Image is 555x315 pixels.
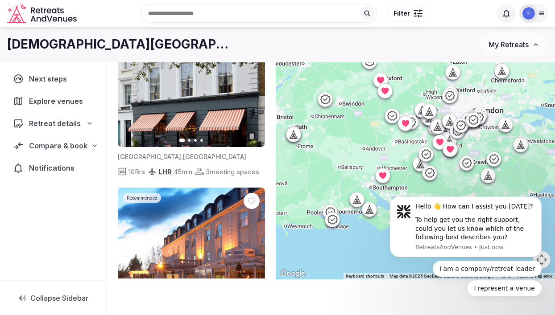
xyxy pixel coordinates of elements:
span: Retreat details [29,118,81,129]
img: funmilayo.tayo123 [522,7,535,20]
span: 10 Brs [128,167,145,176]
span: LHR [158,168,172,176]
span: [GEOGRAPHIC_DATA] [183,153,246,160]
div: Recommended [123,193,161,203]
img: Featured image for venue [118,188,265,302]
button: Keyboard shortcuts [346,273,384,279]
span: Notifications [29,163,78,173]
h1: [DEMOGRAPHIC_DATA][GEOGRAPHIC_DATA] [7,36,236,53]
button: Go to slide 3 [194,139,197,142]
span: 45 min [174,167,192,176]
img: Featured image for venue [118,33,265,147]
span: Explore venues [29,96,87,106]
button: Filter [388,5,428,22]
button: Go to slide 4 [200,139,203,142]
span: 3 meeting spaces [206,167,259,176]
span: , [181,153,183,160]
iframe: Intercom notifications message [377,190,555,302]
a: Notifications [7,159,99,177]
a: Next steps [7,70,99,88]
button: Collapse Sidebar [7,288,99,308]
span: My Retreats [489,40,529,49]
span: Collapse Sidebar [30,294,88,303]
a: Explore venues [7,92,99,110]
img: Google [278,268,307,279]
span: Recommended [127,195,157,201]
button: My Retreats [480,33,548,56]
svg: Retreats and Venues company logo [7,4,79,24]
span: Next steps [29,74,70,84]
button: Go to slide 1 [179,139,185,142]
a: Visit the homepage [7,4,79,24]
button: Go to slide 2 [188,139,191,142]
span: Filter [393,9,410,18]
span: Compare & book [29,140,87,151]
a: Open this area in Google Maps (opens a new window) [278,268,307,279]
span: [GEOGRAPHIC_DATA] [118,153,181,160]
